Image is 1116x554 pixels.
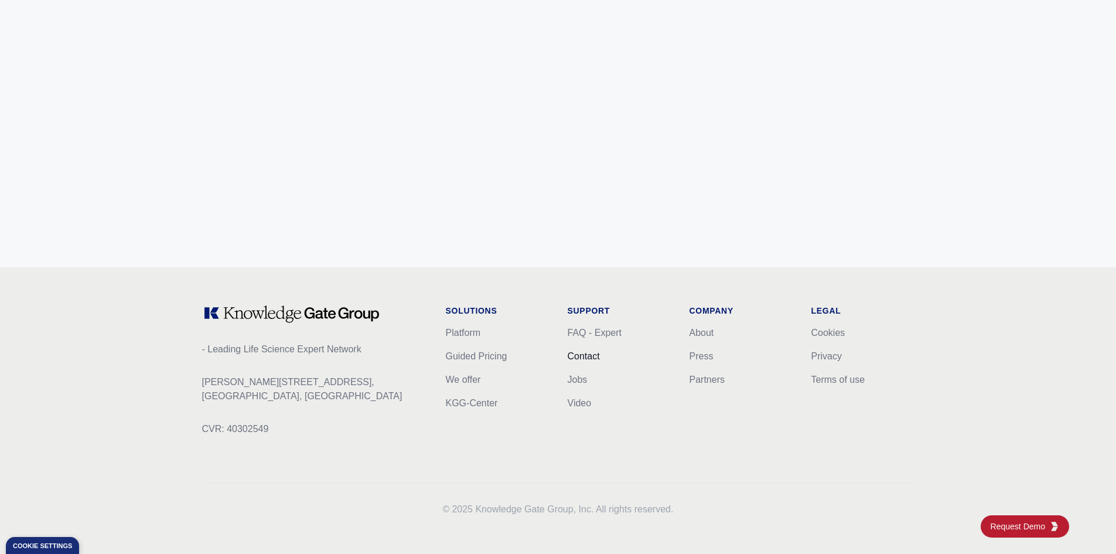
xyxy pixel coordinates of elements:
[811,305,914,317] h1: Legal
[690,351,714,361] a: Press
[1057,498,1116,554] iframe: Chat Widget
[568,328,622,338] a: FAQ - Expert
[991,521,1050,532] span: Request Demo
[811,351,842,361] a: Privacy
[446,351,507,361] a: Guided Pricing
[446,398,498,408] a: KGG-Center
[690,328,714,338] a: About
[443,504,450,514] span: ©
[13,543,72,549] div: Cookie settings
[690,305,793,317] h1: Company
[1050,522,1059,531] img: KGG
[1057,498,1116,554] div: Chat-widget
[568,305,671,317] h1: Support
[202,342,427,356] p: - Leading Life Science Expert Network
[202,502,914,516] p: 2025 Knowledge Gate Group, Inc. All rights reserved.
[981,515,1069,538] a: Request DemoKGG
[568,398,592,408] a: Video
[446,328,481,338] a: Platform
[811,375,865,385] a: Terms of use
[446,375,481,385] a: We offer
[446,305,549,317] h1: Solutions
[202,375,427,403] p: [PERSON_NAME][STREET_ADDRESS], [GEOGRAPHIC_DATA], [GEOGRAPHIC_DATA]
[811,328,845,338] a: Cookies
[568,351,600,361] a: Contact
[202,422,427,436] p: CVR: 40302549
[568,375,588,385] a: Jobs
[690,375,725,385] a: Partners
